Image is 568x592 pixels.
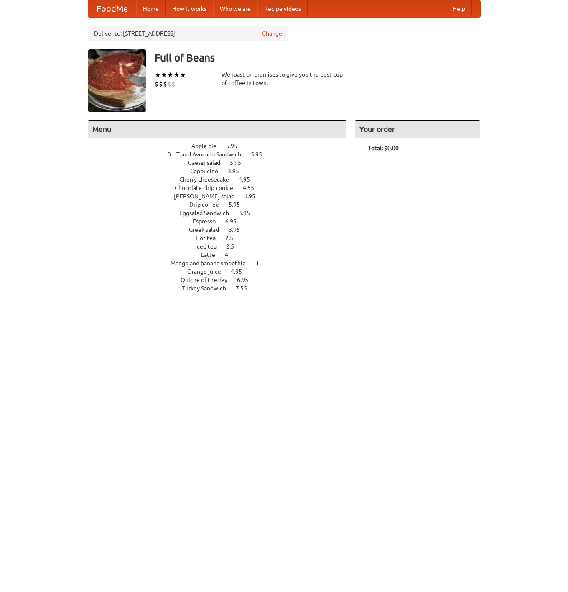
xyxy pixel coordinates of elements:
a: Cappucino 3.95 [190,168,255,174]
li: ★ [155,70,161,79]
li: ★ [173,70,180,79]
a: Iced tea 2.5 [195,243,250,250]
a: How it works [166,0,213,17]
span: Orange juice [187,268,229,275]
h4: Your order [355,121,480,138]
span: Greek salad [189,226,227,233]
a: Espresso 6.95 [193,218,252,225]
a: Orange juice 4.95 [187,268,257,275]
li: $ [155,79,159,89]
a: Cherry cheesecake 4.95 [179,176,265,183]
span: Quiche of the day [181,277,236,283]
li: $ [171,79,176,89]
span: 4.95 [239,176,258,183]
a: FoodMe [88,0,136,17]
span: Chocolate chip cookie [175,185,242,191]
span: 3.95 [228,168,247,174]
span: 3.95 [239,210,258,216]
span: 4.55 [243,185,262,191]
li: ★ [161,70,167,79]
span: 4.95 [231,268,250,275]
span: 6.95 [244,193,264,200]
span: 5.95 [251,151,270,158]
a: Hot tea 2.5 [196,235,249,241]
a: Greek salad 3.95 [189,226,255,233]
a: Mango and banana smoothie 3 [171,260,274,267]
span: Mango and banana smoothie [171,260,254,267]
a: [PERSON_NAME] salad 6.95 [174,193,271,200]
a: B.L.T. and Avocado Sandwich 5.95 [167,151,278,158]
a: Turkey Sandwich 7.55 [182,285,262,292]
b: Total: $0.00 [368,145,399,151]
span: 4 [225,251,237,258]
li: $ [167,79,171,89]
span: Apple pie [191,143,225,149]
span: Latte [201,251,224,258]
span: 3 [255,260,267,267]
div: Deliver to: [STREET_ADDRESS] [88,26,288,41]
li: ★ [167,70,173,79]
span: 3.95 [229,226,248,233]
li: ★ [180,70,186,79]
span: 5.95 [229,201,248,208]
span: Cappucino [190,168,227,174]
span: Hot tea [196,235,224,241]
span: Drip coffee [189,201,227,208]
a: Drip coffee 5.95 [189,201,255,208]
span: Cherry cheesecake [179,176,237,183]
img: angular.jpg [88,49,146,112]
a: Apple pie 5.95 [191,143,253,149]
a: Latte 4 [201,251,244,258]
span: 2.5 [226,243,242,250]
span: B.L.T. and Avocado Sandwich [167,151,250,158]
li: $ [159,79,163,89]
span: 6.95 [237,277,257,283]
span: [PERSON_NAME] salad [174,193,243,200]
li: $ [163,79,167,89]
a: Quiche of the day 6.95 [181,277,264,283]
span: Iced tea [195,243,225,250]
span: Espresso [193,218,224,225]
h3: Full of Beans [155,49,481,66]
a: Eggsalad Sandwich 3.95 [179,210,265,216]
span: 6.95 [225,218,245,225]
h4: Menu [88,121,346,138]
a: Help [446,0,472,17]
span: Caesar salad [188,159,229,166]
span: 7.55 [236,285,255,292]
span: 5.95 [230,159,250,166]
a: Chocolate chip cookie 4.55 [175,185,270,191]
span: Turkey Sandwich [182,285,234,292]
a: Caesar salad 5.95 [188,159,257,166]
span: Eggsalad Sandwich [179,210,237,216]
span: 2.5 [225,235,242,241]
a: Home [136,0,166,17]
a: Change [262,29,282,38]
span: 5.95 [226,143,246,149]
a: Recipe videos [257,0,308,17]
div: We roast on premises to give you the best cup of coffee in town. [222,70,347,87]
a: Who we are [213,0,257,17]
